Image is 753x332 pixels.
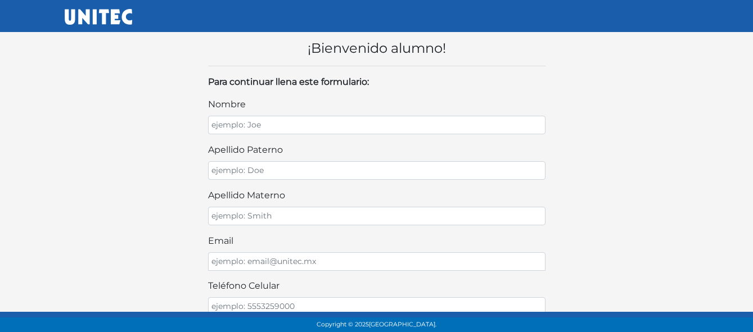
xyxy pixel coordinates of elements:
[208,189,285,202] label: apellido materno
[208,297,545,316] input: ejemplo: 5553259000
[208,40,545,57] h4: ¡Bienvenido alumno!
[208,234,233,248] label: email
[208,98,246,111] label: nombre
[208,161,545,180] input: ejemplo: Doe
[208,143,283,157] label: apellido paterno
[208,75,545,89] p: Para continuar llena este formulario:
[208,279,279,293] label: teléfono celular
[208,116,545,134] input: ejemplo: Joe
[369,321,436,328] span: [GEOGRAPHIC_DATA].
[208,252,545,271] input: ejemplo: email@unitec.mx
[65,9,132,25] img: UNITEC
[208,207,545,225] input: ejemplo: Smith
